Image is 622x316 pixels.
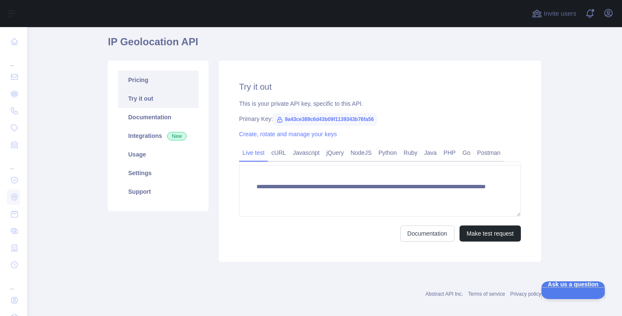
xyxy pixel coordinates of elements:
h1: IP Geolocation API [108,35,541,55]
iframe: Help Scout Beacon - Open [541,281,605,299]
a: PHP [440,146,459,159]
a: Python [375,146,400,159]
a: Live test [239,146,268,159]
a: Documentation [400,225,454,242]
div: Primary Key: [239,115,521,123]
a: Abstract API Inc. [426,291,463,297]
button: Invite users [530,7,578,20]
span: New [167,132,187,140]
a: Java [421,146,440,159]
a: Documentation [118,108,198,126]
button: Make test request [460,225,521,242]
a: Javascript [289,146,323,159]
span: Invite users [544,9,576,19]
div: ... [7,154,20,171]
h2: Try it out [239,81,521,93]
a: Support [118,182,198,201]
a: jQuery [323,146,347,159]
a: Privacy policy [510,291,541,297]
a: Settings [118,164,198,182]
a: NodeJS [347,146,375,159]
a: Usage [118,145,198,164]
a: Create, rotate and manage your keys [239,131,337,137]
a: Go [459,146,474,159]
a: Terms of service [468,291,505,297]
div: ... [7,274,20,291]
a: cURL [268,146,289,159]
a: Pricing [118,71,198,89]
a: Integrations New [118,126,198,145]
a: Ruby [400,146,421,159]
div: This is your private API key, specific to this API. [239,99,521,108]
div: ... [7,51,20,68]
a: Postman [474,146,504,159]
a: Try it out [118,89,198,108]
span: 9a43ce389c6d43b09f1139343b76fa56 [273,113,377,126]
